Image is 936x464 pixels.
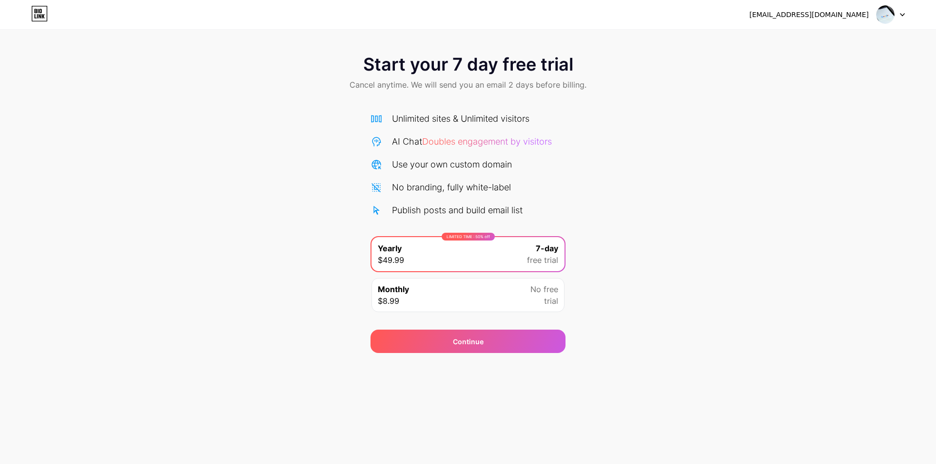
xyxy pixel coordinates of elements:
[392,158,512,171] div: Use your own custom domain
[453,336,484,347] div: Continue
[392,181,511,194] div: No branding, fully white-label
[527,254,558,266] span: free trial
[392,204,523,217] div: Publish posts and build email list
[530,283,558,295] span: No free
[378,254,404,266] span: $49.99
[378,295,399,307] span: $8.99
[442,233,495,241] div: LIMITED TIME : 50% off
[422,136,552,147] span: Doubles engagement by visitors
[392,135,552,148] div: AI Chat
[544,295,558,307] span: trial
[363,55,573,74] span: Start your 7 day free trial
[392,112,529,125] div: Unlimited sites & Unlimited visitors
[378,283,409,295] span: Monthly
[350,79,586,91] span: Cancel anytime. We will send you an email 2 days before billing.
[749,10,869,20] div: [EMAIL_ADDRESS][DOMAIN_NAME]
[876,5,895,24] img: cubikeymedia12
[378,242,402,254] span: Yearly
[536,242,558,254] span: 7-day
